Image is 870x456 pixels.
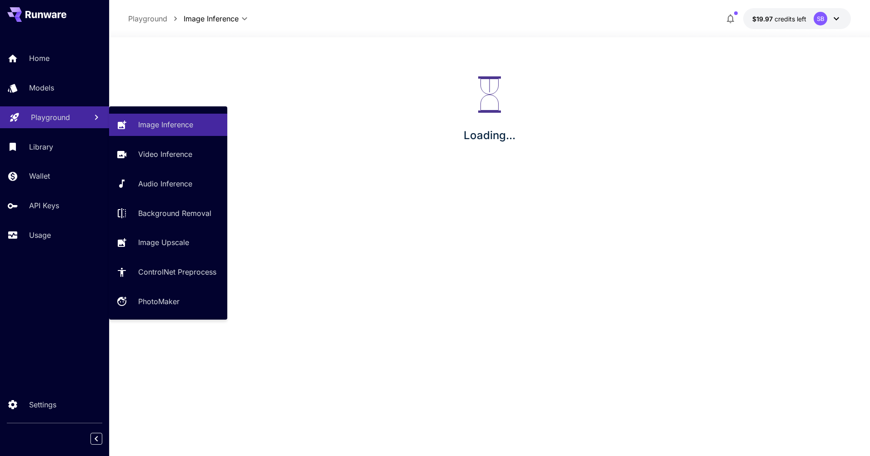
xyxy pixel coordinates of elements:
nav: breadcrumb [128,13,184,24]
span: credits left [775,15,806,23]
div: Collapse sidebar [97,431,109,447]
p: Library [29,141,53,152]
p: Usage [29,230,51,241]
a: Video Inference [109,143,227,165]
p: Loading... [464,127,515,144]
p: Settings [29,399,56,410]
p: Image Upscale [138,237,189,248]
p: Wallet [29,170,50,181]
button: Collapse sidebar [90,433,102,445]
p: Image Inference [138,119,193,130]
p: Home [29,53,50,64]
p: Playground [128,13,167,24]
a: Image Upscale [109,231,227,254]
span: Image Inference [184,13,239,24]
a: Image Inference [109,114,227,136]
a: Audio Inference [109,173,227,195]
p: Models [29,82,54,93]
p: PhotoMaker [138,296,180,307]
a: PhotoMaker [109,291,227,313]
a: ControlNet Preprocess [109,261,227,283]
p: API Keys [29,200,59,211]
p: Audio Inference [138,178,192,189]
p: Video Inference [138,149,192,160]
span: $19.97 [752,15,775,23]
div: SB [814,12,827,25]
button: $19.9708 [743,8,851,29]
div: $19.9708 [752,14,806,24]
a: Background Removal [109,202,227,224]
p: Background Removal [138,208,211,219]
p: Playground [31,112,70,123]
p: ControlNet Preprocess [138,266,216,277]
